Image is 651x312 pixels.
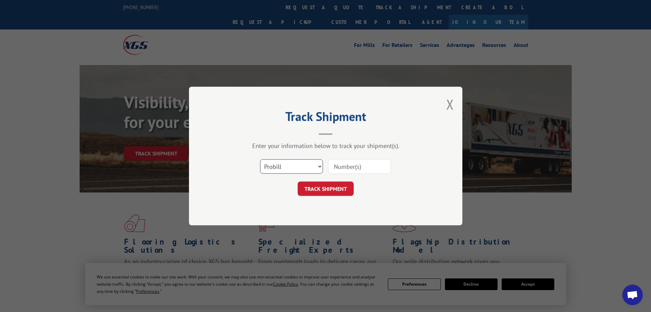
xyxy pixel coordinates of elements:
[223,112,428,125] h2: Track Shipment
[223,142,428,150] div: Enter your information below to track your shipment(s).
[622,285,643,305] div: Open chat
[328,159,391,174] input: Number(s)
[446,95,454,113] button: Close modal
[298,182,354,196] button: TRACK SHIPMENT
